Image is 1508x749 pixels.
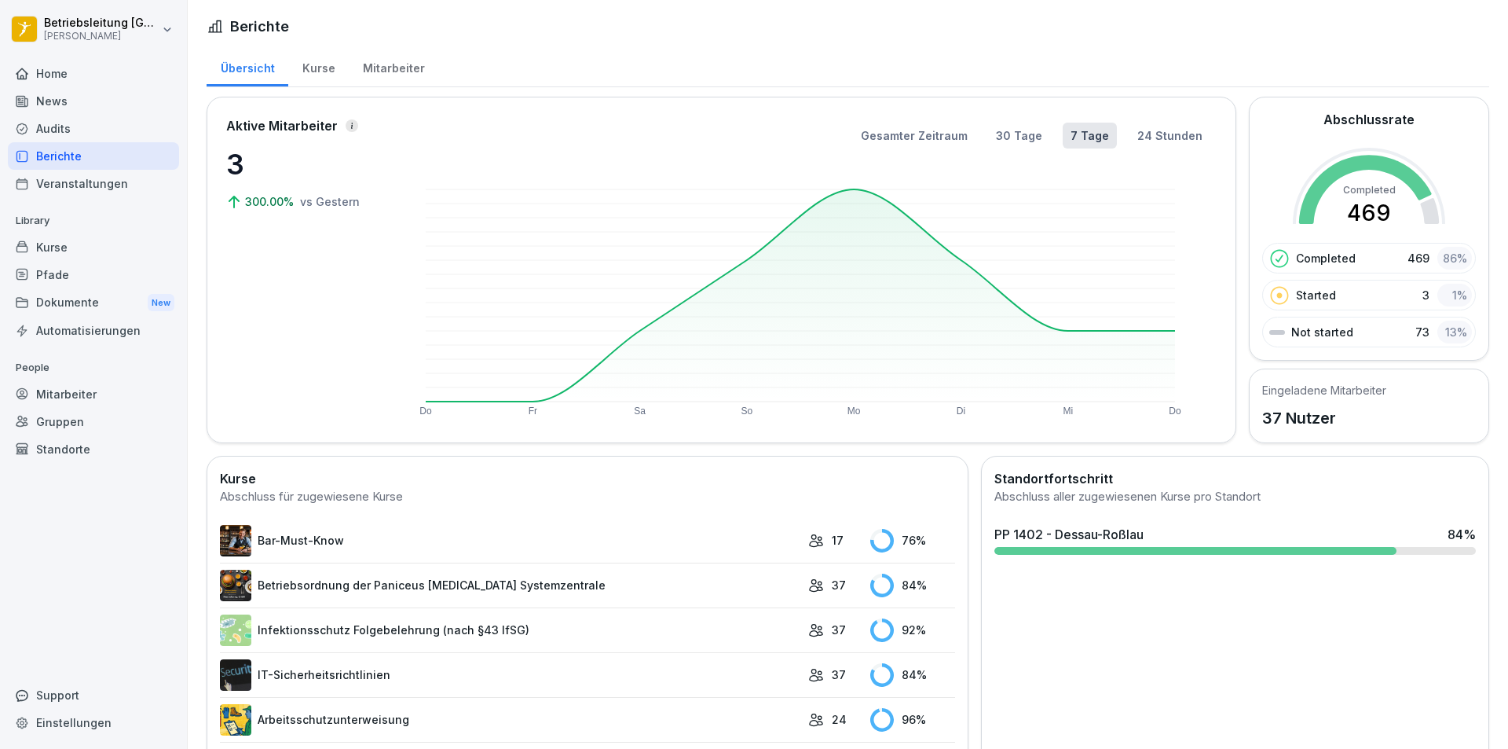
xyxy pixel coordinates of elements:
[870,708,955,732] div: 96 %
[349,46,438,86] a: Mitarbeiter
[1437,247,1472,270] div: 86 %
[853,123,975,149] button: Gesamter Zeitraum
[832,577,846,593] p: 37
[220,615,800,646] a: Infektionsschutz Folgebelehrung (nach §43 IfSG)
[8,288,179,318] a: DokumenteNew
[1262,406,1386,430] p: 37 Nutzer
[220,659,800,691] a: IT-Sicherheitsrichtlinien
[245,193,297,210] p: 300.00%
[1296,250,1356,266] p: Completed
[220,570,800,601] a: Betriebsordnung der Paniceus [MEDICAL_DATA] Systemzentrale
[220,570,251,601] img: erelp9ks1mghlbfzfpgfvnw0.png
[1437,321,1472,343] div: 13 %
[1129,123,1210,149] button: 24 Stunden
[634,406,646,417] text: Sa
[226,143,383,185] p: 3
[8,288,179,318] div: Dokumente
[1437,284,1472,307] div: 1 %
[1323,110,1415,129] h2: Abschlussrate
[994,525,1144,544] div: PP 1402 - Dessau-Roßlau
[8,380,179,408] a: Mitarbeiter
[1296,287,1336,303] p: Started
[529,406,537,417] text: Fr
[207,46,288,86] a: Übersicht
[1407,250,1429,266] p: 469
[741,406,753,417] text: So
[8,435,179,463] a: Standorte
[419,406,432,417] text: Do
[220,659,251,691] img: msj3dytn6rmugecro9tfk5p0.png
[832,532,844,549] p: 17
[8,87,179,115] a: News
[1063,406,1073,417] text: Mi
[1291,324,1353,340] p: Not started
[226,116,338,135] p: Aktive Mitarbeiter
[1422,287,1429,303] p: 3
[220,469,955,488] h2: Kurse
[870,619,955,642] div: 92 %
[220,525,800,556] a: Bar-Must-Know
[44,17,159,30] p: Betriebsleitung [GEOGRAPHIC_DATA]
[957,406,965,417] text: Di
[8,681,179,709] div: Support
[220,615,251,646] img: tgff07aey9ahi6f4hltuk21p.png
[832,711,847,728] p: 24
[8,317,179,344] a: Automatisierungen
[8,142,179,170] a: Berichte
[994,469,1476,488] h2: Standortfortschritt
[148,294,174,312] div: New
[8,208,179,233] p: Library
[44,31,159,42] p: [PERSON_NAME]
[8,60,179,87] a: Home
[988,519,1482,561] a: PP 1402 - Dessau-Roßlau84%
[870,663,955,687] div: 84 %
[1262,382,1386,398] h5: Eingeladene Mitarbeiter
[988,123,1050,149] button: 30 Tage
[994,488,1476,506] div: Abschluss aller zugewiesenen Kurse pro Standort
[8,408,179,435] a: Gruppen
[1415,324,1429,340] p: 73
[1063,123,1117,149] button: 7 Tage
[847,406,861,417] text: Mo
[8,115,179,142] a: Audits
[8,355,179,380] p: People
[1448,525,1476,544] div: 84 %
[220,704,251,736] img: bgsrfyvhdm6180ponve2jajk.png
[870,574,955,597] div: 84 %
[1169,406,1181,417] text: Do
[220,488,955,506] div: Abschluss für zugewiesene Kurse
[832,622,846,638] p: 37
[8,709,179,736] a: Einstellungen
[220,704,800,736] a: Arbeitsschutzunterweisung
[220,525,251,556] img: avw4yih0pjczq94wjribdn74.png
[288,46,349,86] a: Kurse
[870,529,955,553] div: 76 %
[8,233,179,261] a: Kurse
[300,193,360,210] p: vs Gestern
[230,16,289,37] h1: Berichte
[8,170,179,197] a: Veranstaltungen
[832,666,846,683] p: 37
[8,261,179,288] a: Pfade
